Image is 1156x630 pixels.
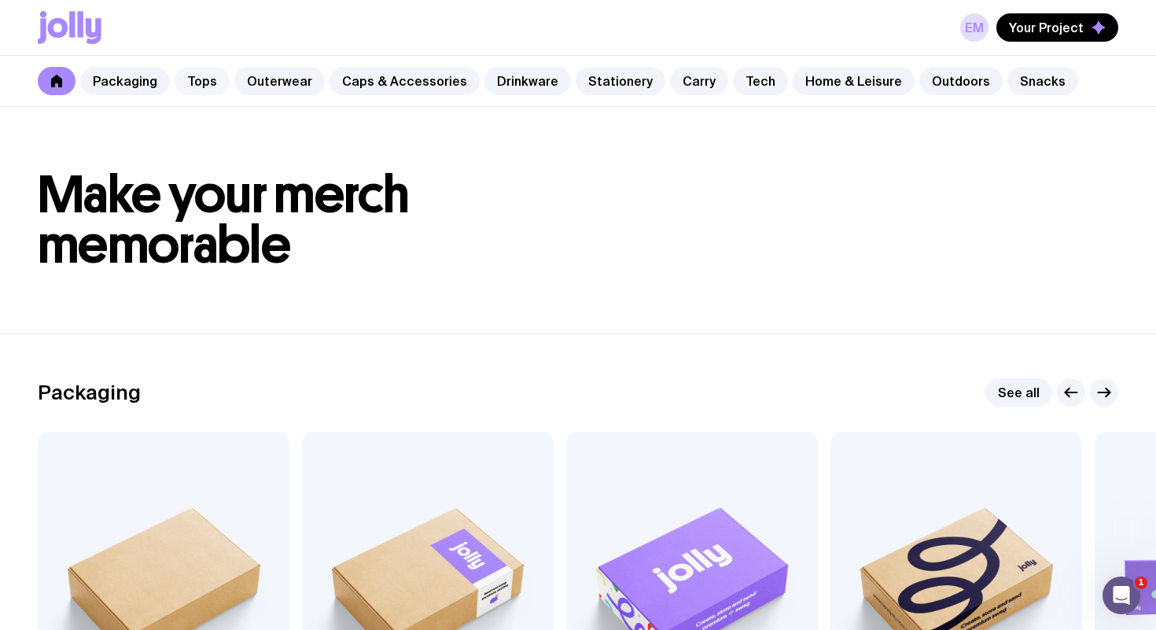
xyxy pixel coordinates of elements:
a: Carry [670,67,728,95]
a: Stationery [576,67,665,95]
span: 1 [1135,577,1147,589]
a: Caps & Accessories [329,67,480,95]
a: Packaging [80,67,170,95]
a: Drinkware [484,67,571,95]
a: See all [985,378,1052,407]
h2: Packaging [38,381,141,404]
a: Outdoors [919,67,1003,95]
a: Outerwear [234,67,325,95]
iframe: Intercom live chat [1103,577,1140,614]
span: Make your merch memorable [38,164,410,276]
a: Tops [175,67,230,95]
span: Your Project [1009,20,1084,35]
a: EM [960,13,988,42]
a: Home & Leisure [793,67,915,95]
a: Tech [733,67,788,95]
a: Snacks [1007,67,1078,95]
button: Your Project [996,13,1118,42]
